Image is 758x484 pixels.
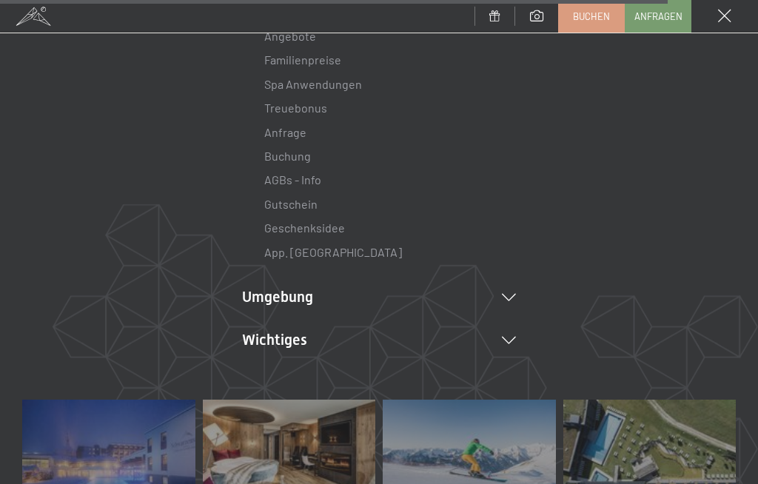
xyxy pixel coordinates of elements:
[264,245,402,259] a: App. [GEOGRAPHIC_DATA]
[264,149,311,163] a: Buchung
[625,1,691,32] a: Anfragen
[264,29,316,43] a: Angebote
[264,125,306,139] a: Anfrage
[559,1,624,32] a: Buchen
[264,197,318,211] a: Gutschein
[264,53,341,67] a: Familienpreise
[573,10,610,23] span: Buchen
[264,77,362,91] a: Spa Anwendungen
[264,172,321,186] a: AGBs - Info
[264,101,327,115] a: Treuebonus
[634,10,682,23] span: Anfragen
[264,221,345,235] a: Geschenksidee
